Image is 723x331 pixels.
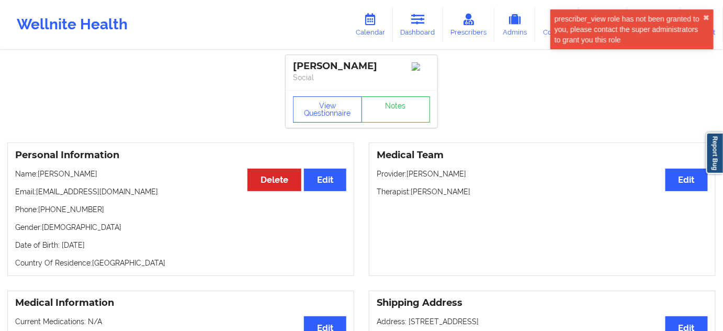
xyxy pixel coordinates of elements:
a: Report Bug [706,133,723,174]
p: Date of Birth: [DATE] [15,240,346,250]
a: Coaches [535,7,579,42]
button: Delete [247,169,301,191]
button: Edit [304,169,346,191]
a: Calendar [348,7,393,42]
p: Current Medications: N/A [15,316,346,327]
h3: Shipping Address [377,297,708,309]
a: Prescribers [443,7,495,42]
a: Notes [362,96,431,123]
button: Edit [665,169,708,191]
h3: Medical Information [15,297,346,309]
p: Name: [PERSON_NAME] [15,169,346,179]
p: Address: [STREET_ADDRESS] [377,316,708,327]
a: Admins [494,7,535,42]
p: Email: [EMAIL_ADDRESS][DOMAIN_NAME] [15,186,346,197]
div: [PERSON_NAME] [293,60,430,72]
button: View Questionnaire [293,96,362,123]
button: close [703,14,709,22]
a: Dashboard [393,7,443,42]
p: Social [293,72,430,83]
p: Gender: [DEMOGRAPHIC_DATA] [15,222,346,233]
p: Provider: [PERSON_NAME] [377,169,708,179]
div: prescriber_view role has not been granted to you, please contact the super administrators to gran... [555,14,703,45]
p: Country Of Residence: [GEOGRAPHIC_DATA] [15,258,346,268]
h3: Personal Information [15,149,346,161]
p: Phone: [PHONE_NUMBER] [15,204,346,215]
p: Therapist: [PERSON_NAME] [377,186,708,197]
h3: Medical Team [377,149,708,161]
img: Image%2Fplaceholer-image.png [412,62,430,71]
